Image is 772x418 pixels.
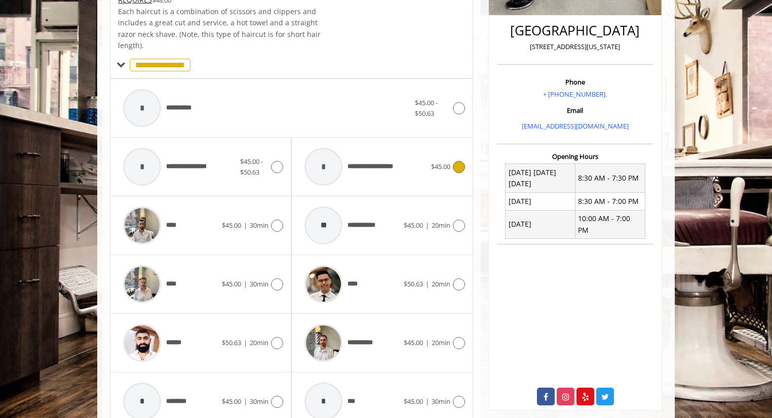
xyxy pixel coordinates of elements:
span: | [244,397,247,406]
span: $45.00 [431,162,450,171]
td: [DATE] [506,193,575,210]
span: 30min [250,221,268,230]
td: [DATE] [506,210,575,239]
h3: Opening Hours [497,153,653,160]
span: | [426,338,429,347]
span: 20min [432,221,450,230]
span: $50.63 [404,279,423,288]
span: 20min [432,338,450,347]
span: 30min [250,397,268,406]
span: $45.00 [222,279,241,288]
span: $45.00 [404,397,423,406]
a: + [PHONE_NUMBER]. [543,90,607,99]
span: | [244,338,247,347]
span: $45.00 [222,221,241,230]
span: $50.63 [222,338,241,347]
span: $45.00 [404,338,423,347]
span: $45.00 - $50.63 [415,98,438,118]
td: 8:30 AM - 7:30 PM [575,164,645,193]
h2: [GEOGRAPHIC_DATA] [500,23,650,38]
p: [STREET_ADDRESS][US_STATE] [500,41,650,52]
span: 30min [432,397,450,406]
span: 20min [250,338,268,347]
span: $45.00 - $50.63 [240,157,263,177]
span: 20min [432,279,450,288]
h3: Phone [500,78,650,86]
td: 8:30 AM - 7:00 PM [575,193,645,210]
span: | [426,397,429,406]
td: [DATE] [DATE] [DATE] [506,164,575,193]
span: | [426,221,429,230]
span: | [244,279,247,288]
span: 30min [250,279,268,288]
span: $45.00 [222,397,241,406]
h3: Email [500,107,650,114]
span: Each haircut is a combination of scissors and clippers and includes a great cut and service, a ho... [118,7,321,50]
span: | [244,221,247,230]
a: [EMAIL_ADDRESS][DOMAIN_NAME] [522,121,629,131]
td: 10:00 AM - 7:00 PM [575,210,645,239]
span: | [426,279,429,288]
span: $45.00 [404,221,423,230]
